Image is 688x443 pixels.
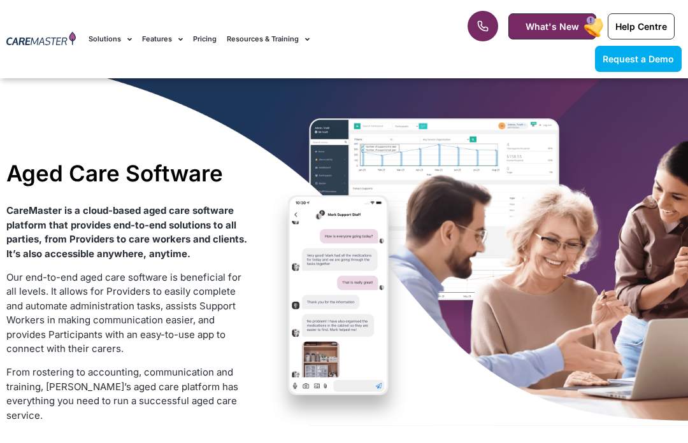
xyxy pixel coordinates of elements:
[193,18,217,60] a: Pricing
[89,18,438,60] nav: Menu
[526,21,579,32] span: What's New
[6,271,241,355] span: Our end-to-end aged care software is beneficial for all levels. It allows for Providers to easily...
[89,18,132,60] a: Solutions
[6,160,248,186] h1: Aged Care Software
[6,32,76,47] img: CareMaster Logo
[6,204,247,260] strong: CareMaster is a cloud-based aged care software platform that provides end-to-end solutions to all...
[6,366,238,421] span: From rostering to accounting, communication and training, [PERSON_NAME]’s aged care platform has ...
[615,21,667,32] span: Help Centre
[595,46,682,72] a: Request a Demo
[508,13,596,39] a: What's New
[603,53,674,64] span: Request a Demo
[608,13,675,39] a: Help Centre
[142,18,183,60] a: Features
[227,18,310,60] a: Resources & Training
